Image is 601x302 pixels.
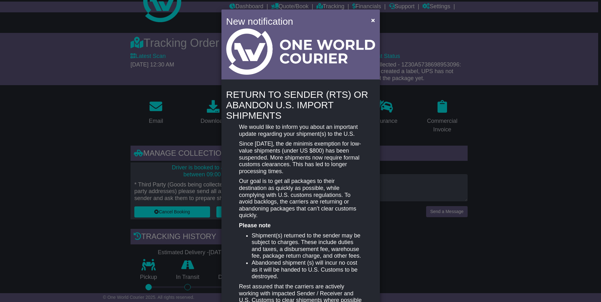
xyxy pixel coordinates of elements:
[368,14,378,27] button: Close
[239,222,271,229] strong: Please note
[252,260,362,280] li: Abandoned shipment (s) will incur no cost as it will be handed to U.S. Customs to be destroyed.
[239,141,362,175] p: Since [DATE], the de minimis exemption for low-value shipments (under US $800) has been suspended...
[226,28,375,75] img: Light
[226,14,362,28] h4: New notification
[252,232,362,260] li: Shipment(s) returned to the sender may be subject to charges. These include duties and taxes, a d...
[226,89,375,121] h4: RETURN TO SENDER (RTS) OR ABANDON U.S. IMPORT SHIPMENTS
[239,178,362,219] p: Our goal is to get all packages to their destination as quickly as possible, while complying with...
[239,124,362,137] p: We would like to inform you about an important update regarding your shipment(s) to the U.S.
[371,16,375,24] span: ×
